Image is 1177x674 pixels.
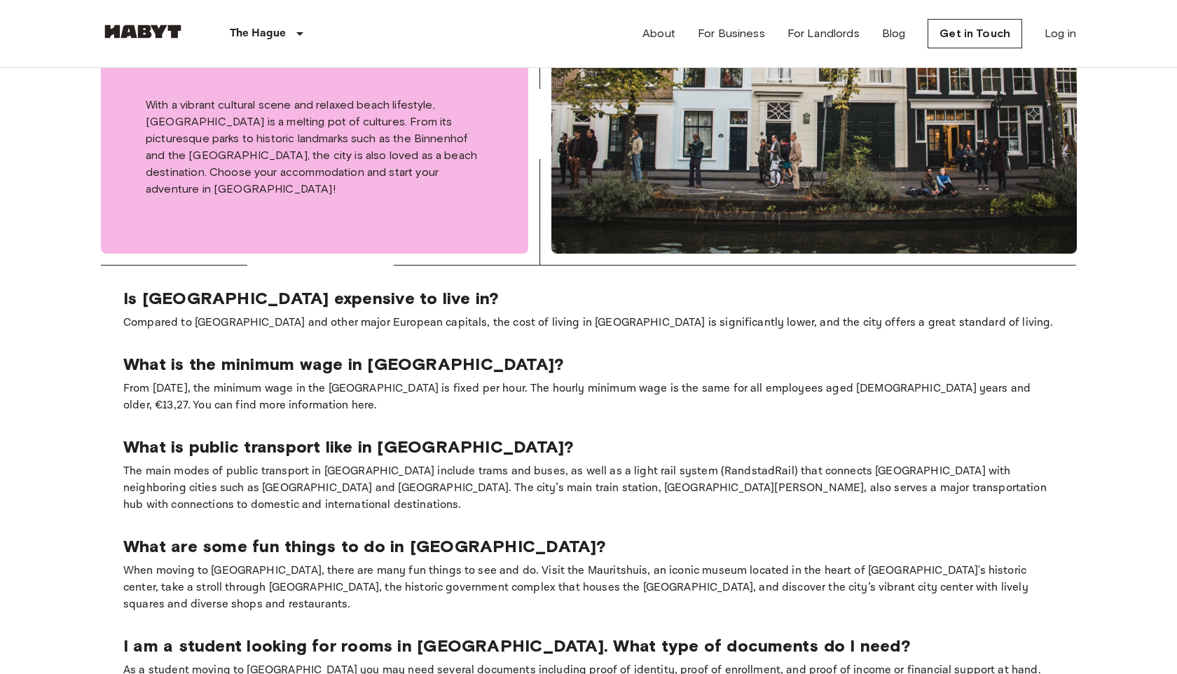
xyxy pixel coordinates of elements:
p: What is the minimum wage in [GEOGRAPHIC_DATA]? [123,354,1054,375]
p: What are some fun things to do in [GEOGRAPHIC_DATA]? [123,536,1054,557]
img: Habyt [101,25,185,39]
a: Blog [882,25,906,42]
p: Compared to [GEOGRAPHIC_DATA] and other major European capitals, the cost of living in [GEOGRAPHI... [123,315,1054,331]
a: For Landlords [787,25,860,42]
p: I am a student looking for rooms in [GEOGRAPHIC_DATA]. What type of documents do I need? [123,635,1054,656]
a: For Business [698,25,765,42]
a: Log in [1045,25,1076,42]
p: From [DATE], the minimum wage in the [GEOGRAPHIC_DATA] is fixed per hour. The hourly minimum wage... [123,380,1054,414]
p: When moving to [GEOGRAPHIC_DATA], there are many fun things to see and do. Visit the Mauritshuis,... [123,563,1054,613]
p: What is public transport like in [GEOGRAPHIC_DATA]? [123,436,1054,458]
a: Get in Touch [928,19,1022,48]
p: The Hague [230,25,286,42]
p: The main modes of public transport in [GEOGRAPHIC_DATA] include trams and buses, as well as a lig... [123,463,1054,514]
p: Is [GEOGRAPHIC_DATA] expensive to live in? [123,288,1054,309]
a: About [642,25,675,42]
p: With a vibrant cultural scene and relaxed beach lifestyle, [GEOGRAPHIC_DATA] is a melting pot of ... [146,97,483,198]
